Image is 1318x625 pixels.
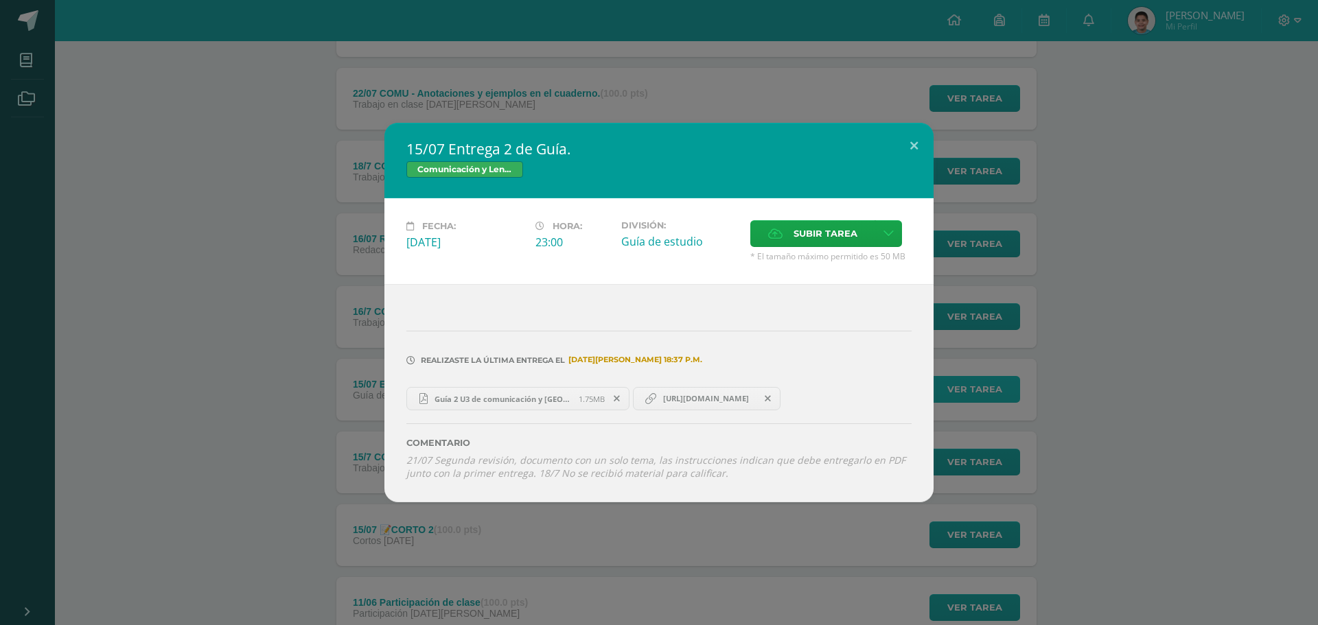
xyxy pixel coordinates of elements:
[750,250,912,262] span: * El tamaño máximo permitido es 50 MB
[406,453,905,480] i: 21/07 Segunda revisión, documento con un solo tema, las instrucciones indican que debe entregarlo...
[406,235,524,250] div: [DATE]
[756,391,780,406] span: Remover entrega
[422,221,456,231] span: Fecha:
[428,394,579,404] span: Guía 2 U3 de comunicación y [GEOGRAPHIC_DATA]pdf
[421,355,565,365] span: Realizaste la última entrega el
[656,393,756,404] span: [URL][DOMAIN_NAME]
[579,394,605,404] span: 1.75MB
[553,221,582,231] span: Hora:
[406,387,629,410] a: Guía 2 U3 de comunicación y [GEOGRAPHIC_DATA]pdf 1.75MB
[406,139,912,158] h2: 15/07 Entrega 2 de Guía.
[621,220,739,231] label: División:
[605,391,629,406] span: Remover entrega
[621,234,739,249] div: Guía de estudio
[406,161,523,178] span: Comunicación y Lenguaje
[406,438,912,448] label: Comentario
[535,235,610,250] div: 23:00
[633,387,781,410] a: [URL][DOMAIN_NAME]
[794,221,857,246] span: Subir tarea
[894,123,934,169] button: Close (Esc)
